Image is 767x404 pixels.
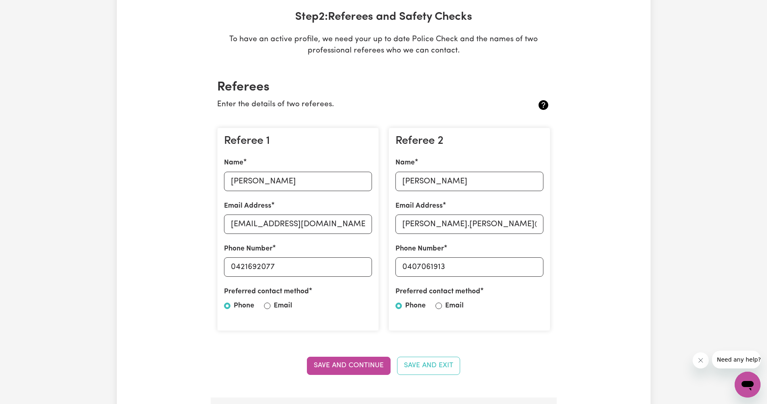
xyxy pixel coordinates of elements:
label: Email Address [395,201,443,211]
p: To have an active profile, we need your up to date Police Check and the names of two professional... [211,34,557,57]
label: Name [395,158,415,168]
label: Email [274,301,292,311]
h3: Referee 1 [224,135,372,148]
button: Save and Exit [397,357,460,375]
button: Save and Continue [307,357,391,375]
iframe: Close message [693,352,709,368]
iframe: Button to launch messaging window [735,372,761,398]
h3: Step 2 : Referees and Safety Checks [211,11,557,24]
iframe: Message from company [712,351,761,368]
h3: Referee 2 [395,135,543,148]
label: Preferred contact method [395,286,480,297]
label: Phone [405,301,426,311]
h2: Referees [217,80,550,95]
label: Phone [234,301,254,311]
label: Preferred contact method [224,286,309,297]
label: Email [445,301,464,311]
label: Email Address [224,201,271,211]
span: Need any help? [5,6,49,12]
label: Name [224,158,243,168]
label: Phone Number [395,244,444,254]
p: Enter the details of two referees. [217,99,495,111]
label: Phone Number [224,244,273,254]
